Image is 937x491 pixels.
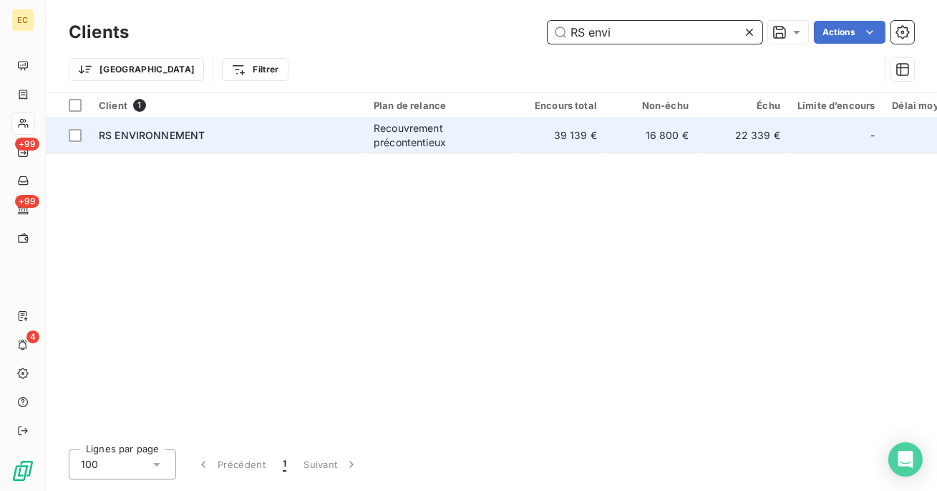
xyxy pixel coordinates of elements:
h3: Clients [69,19,129,45]
button: Actions [814,21,885,44]
button: 1 [274,449,295,480]
div: EC [11,9,34,32]
div: Recouvrement précontentieux [374,121,505,150]
span: RS ENVIRONNEMENT [99,129,205,141]
td: 22 339 € [697,118,789,153]
div: Échu [706,100,780,111]
span: 4 [26,330,39,343]
span: 1 [133,99,146,112]
span: - [870,128,875,143]
button: Filtrer [222,58,288,81]
img: Logo LeanPay [11,459,34,482]
span: +99 [15,138,39,151]
span: 1 [283,457,286,472]
div: Limite d’encours [797,100,875,111]
td: 16 800 € [606,118,697,153]
div: Plan de relance [374,100,505,111]
button: Précédent [188,449,274,480]
td: 39 139 € [514,118,606,153]
div: Open Intercom Messenger [888,442,923,477]
div: Non-échu [614,100,689,111]
span: +99 [15,195,39,208]
div: Encours total [523,100,597,111]
button: [GEOGRAPHIC_DATA] [69,58,204,81]
button: Suivant [295,449,367,480]
input: Rechercher [548,21,762,44]
span: 100 [81,457,98,472]
span: Client [99,100,127,111]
